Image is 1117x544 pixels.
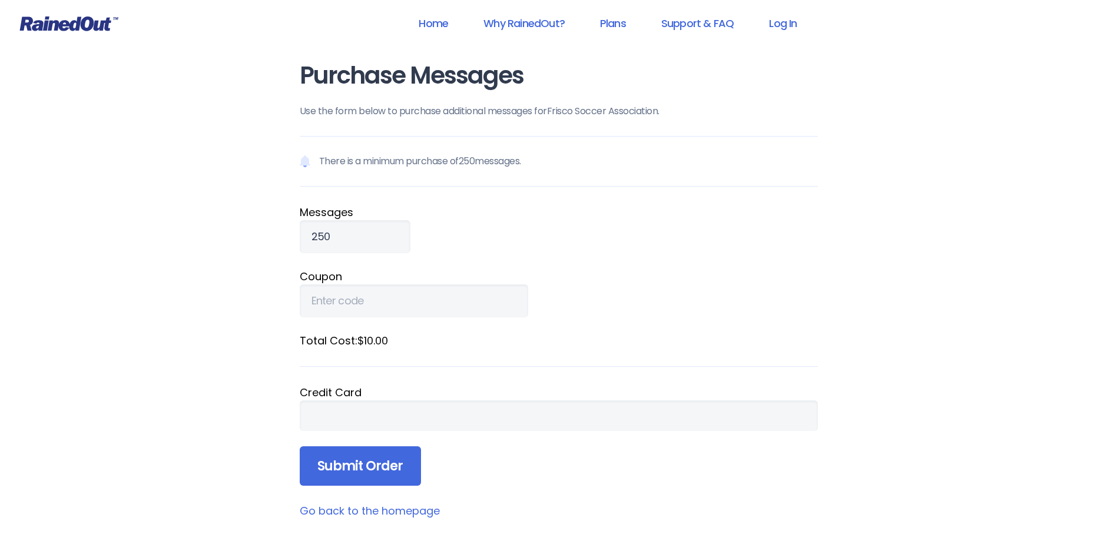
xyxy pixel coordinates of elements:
[468,10,580,37] a: Why RainedOut?
[585,10,641,37] a: Plans
[300,384,818,400] div: Credit Card
[300,62,818,89] h1: Purchase Messages
[311,409,806,422] iframe: Secure payment input frame
[646,10,749,37] a: Support & FAQ
[300,104,818,118] p: Use the form below to purchase additional messages for Frisco Soccer Association .
[300,136,818,187] p: There is a minimum purchase of 250 messages.
[300,154,310,168] img: Notification icon
[300,220,410,253] input: Qty
[300,268,818,284] label: Coupon
[300,333,818,349] label: Total Cost: $10.00
[300,446,421,486] input: Submit Order
[403,10,463,37] a: Home
[300,284,528,317] input: Enter code
[754,10,812,37] a: Log In
[300,204,818,220] label: Message s
[300,503,440,518] a: Go back to the homepage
